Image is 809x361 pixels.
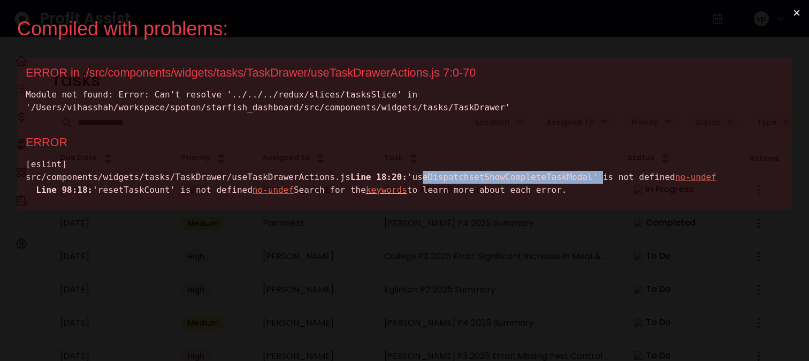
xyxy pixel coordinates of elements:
u: no-undef [675,172,716,182]
span: Line 98:18: [36,185,93,195]
u: no-undef [253,185,294,195]
span: Line 18:20: [350,172,407,182]
div: [eslint] src/components/widgets/tasks/TaskDrawer/useTaskDrawerActions.js 'useDispatchsetShowCompl... [26,158,783,197]
div: Compiled with problems: [17,17,775,40]
div: ERROR [26,136,783,149]
div: Module not found: Error: Can't resolve '../../../redux/slices/tasksSlice' in '/Users/vihasshah/wo... [26,88,783,114]
div: ERROR in ./src/components/widgets/tasks/TaskDrawer/useTaskDrawerActions.js 7:0-70 [26,66,783,80]
span: keywords [366,185,407,195]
